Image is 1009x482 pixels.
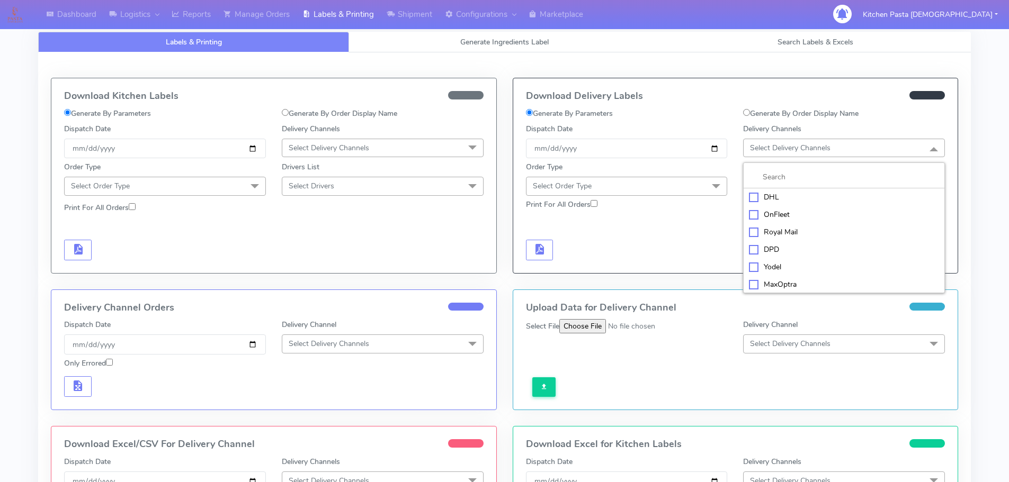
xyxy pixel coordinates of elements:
[743,456,801,467] label: Delivery Channels
[526,321,559,332] label: Select File
[289,181,334,191] span: Select Drivers
[64,109,71,116] input: Generate By Parameters
[64,303,484,313] h4: Delivery Channel Orders
[64,123,111,134] label: Dispatch Date
[526,109,533,116] input: Generate By Parameters
[526,439,945,450] h4: Download Excel for Kitchen Labels
[591,200,597,207] input: Print For All Orders
[855,4,1006,25] button: Kitchen Pasta [DEMOGRAPHIC_DATA]
[526,91,945,102] h4: Download Delivery Labels
[289,143,369,153] span: Select Delivery Channels
[282,161,319,172] label: Drivers List
[533,181,592,191] span: Select Order Type
[526,108,613,119] label: Generate By Parameters
[38,32,971,52] ul: Tabs
[749,261,939,272] div: Yodel
[64,439,484,450] h4: Download Excel/CSV For Delivery Channel
[282,123,340,134] label: Delivery Channels
[64,319,111,330] label: Dispatch Date
[526,456,573,467] label: Dispatch Date
[749,226,939,238] div: Royal Mail
[64,456,111,467] label: Dispatch Date
[289,339,369,349] span: Select Delivery Channels
[749,279,939,290] div: MaxOptra
[526,161,562,172] label: Order Type
[750,339,831,349] span: Select Delivery Channels
[129,203,136,210] input: Print For All Orders
[106,359,113,366] input: Only Errored
[64,161,101,172] label: Order Type
[749,244,939,255] div: DPD
[64,91,484,102] h4: Download Kitchen Labels
[743,109,750,116] input: Generate By Order Display Name
[743,108,859,119] label: Generate By Order Display Name
[282,319,336,330] label: Delivery Channel
[749,192,939,203] div: DHL
[778,37,853,47] span: Search Labels & Excels
[282,456,340,467] label: Delivery Channels
[526,303,945,313] h4: Upload Data for Delivery Channel
[64,108,151,119] label: Generate By Parameters
[749,171,939,183] input: multiselect-search
[282,108,397,119] label: Generate By Order Display Name
[166,37,222,47] span: Labels & Printing
[282,109,289,116] input: Generate By Order Display Name
[526,123,573,134] label: Dispatch Date
[743,319,798,330] label: Delivery Channel
[743,123,801,134] label: Delivery Channels
[71,181,130,191] span: Select Order Type
[460,37,549,47] span: Generate Ingredients Label
[750,143,831,153] span: Select Delivery Channels
[64,358,113,369] label: Only Errored
[749,209,939,220] div: OnFleet
[64,202,136,213] label: Print For All Orders
[526,199,597,210] label: Print For All Orders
